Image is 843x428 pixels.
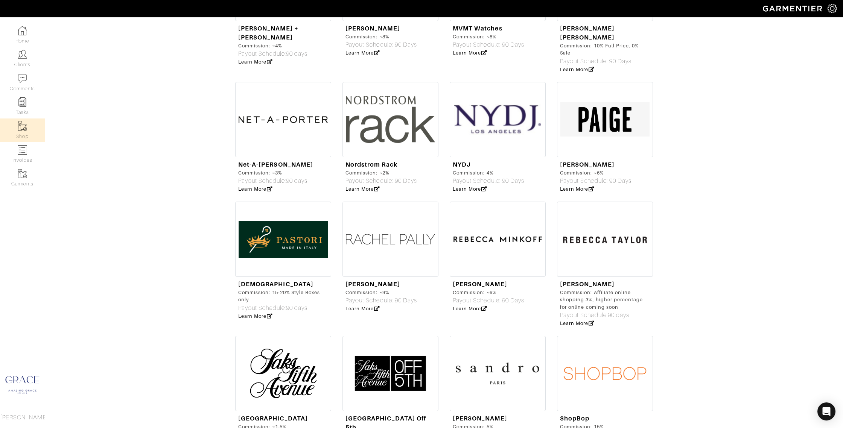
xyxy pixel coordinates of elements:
[345,306,380,311] a: Learn More
[453,50,487,56] a: Learn More
[560,289,650,311] div: Commission: Affiliate online shopping 3%, higher percentage for online coming soon
[238,59,272,65] a: Learn More
[759,2,828,15] img: garmentier-logo-header-white-b43fb05a5012e4ada735d5af1a66efaba907eab6374d6393d1fbf88cb4ef424d.png
[18,145,27,155] img: orders-icon-0abe47150d42831381b5fb84f609e132dff9fe21cb692f30cb5eec754e2cba89.png
[286,50,307,57] span: 90 days
[453,25,502,32] a: MVMT Watches
[560,25,615,41] a: [PERSON_NAME] [PERSON_NAME]
[342,336,438,411] img: saks%20off%20fifth%20logo.png
[342,82,438,157] img: nordstrom%20rack%20logo.png
[18,50,27,59] img: clients-icon-6bae9207a08558b7cb47a8932f037763ab4055f8c8b6bfacd5dc20c3e0201464.png
[345,281,400,288] a: [PERSON_NAME]
[238,304,328,313] div: Payout Schedule:
[238,49,328,58] div: Payout Schedule:
[18,169,27,178] img: garments-icon-b7da505a4dc4fd61783c78ac3ca0ef83fa9d6f193b1c9dc38574b1d14d53ca28.png
[238,313,272,319] a: Learn More
[453,281,507,288] a: [PERSON_NAME]
[560,161,615,168] a: [PERSON_NAME]
[453,306,487,311] a: Learn More
[345,50,380,56] a: Learn More
[828,4,837,13] img: gear-icon-white-bd11855cb880d31180b6d7d6211b90ccbf57a29d726f0c71d8c61bd08dd39cc2.png
[18,26,27,35] img: dashboard-icon-dbcd8f5a0b271acd01030246c82b418ddd0df26cd7fceb0bd07c9910d44c42f6.png
[345,33,417,40] div: Commission: ~8%
[557,202,653,277] img: rebecca%20taylor%20logo.jpeg
[18,121,27,131] img: garments-icon-b7da505a4dc4fd61783c78ac3ca0ef83fa9d6f193b1c9dc38574b1d14d53ca28.png
[450,336,546,411] img: logo-sandro-paris.png
[450,202,546,277] img: rebecca%20minkoff%20logo.png
[345,186,380,192] a: Learn More
[238,281,313,288] a: [DEMOGRAPHIC_DATA]
[238,176,313,185] div: Payout Schedule:
[560,320,594,326] a: Learn More
[345,169,417,176] div: Commission: ~2%
[345,176,417,185] div: Payout Schedule: 90 Days
[557,336,653,411] img: shopbop.png
[560,169,631,176] div: Commission: ~6%
[238,42,328,49] div: Commission: ~4%
[453,169,524,176] div: Commission: 4%
[286,178,307,184] span: 90 days
[235,336,331,411] img: saks%20logo.png
[235,202,331,277] img: Screen%20Shot%202021-05-18%20at%202.18.23%20PM.png
[453,415,507,422] a: [PERSON_NAME]
[18,97,27,107] img: reminder-icon-8004d30b9f0a5d33ae49ab947aed9ed385cf756f9e5892f1edd6e32f2345188e.png
[560,186,594,192] a: Learn More
[238,415,308,422] a: [GEOGRAPHIC_DATA]
[608,312,629,319] span: 90 days
[560,57,650,66] div: Payout Schedule: 90 Days
[453,40,524,49] div: Payout Schedule: 90 Days
[345,40,417,49] div: Payout Schedule: 90 Days
[453,296,524,305] div: Payout Schedule: 90 Days
[560,281,615,288] a: [PERSON_NAME]
[238,289,328,303] div: Commission: 15-20% Style Boxes only
[453,289,524,296] div: Commission: ~6%
[560,176,631,185] div: Payout Schedule: 90 Days
[817,402,835,420] div: Open Intercom Messenger
[345,296,417,305] div: Payout Schedule: 90 Days
[453,161,471,168] a: NYDJ
[453,33,524,40] div: Commission: ~8%
[345,161,397,168] a: Nordstrom Rack
[235,82,331,157] img: net-a-porter-logo-black.png
[286,305,307,311] span: 90 days
[238,25,298,41] a: [PERSON_NAME] + [PERSON_NAME]
[238,169,313,176] div: Commission: ~3%
[345,289,417,296] div: Commission: ~9%
[342,202,438,277] img: Layer-0_442x.png
[238,186,272,192] a: Learn More
[557,82,653,157] img: paige%20logo.png
[560,415,589,422] a: ShopBop
[560,311,650,320] div: Payout Schedule:
[560,67,594,72] a: Learn More
[453,176,524,185] div: Payout Schedule: 90 Days
[345,25,400,32] a: [PERSON_NAME]
[453,186,487,192] a: Learn More
[560,42,650,56] div: Commission: 10% Full Price, 0% Sale
[18,74,27,83] img: comment-icon-a0a6a9ef722e966f86d9cbdc48e553b5cf19dbc54f86b18d962a5391bc8f6eb6.png
[238,161,313,168] a: Net-A-[PERSON_NAME]
[450,82,546,157] img: Screen%20Shot%202020-01-23%20at%209.41.29%20PM.png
